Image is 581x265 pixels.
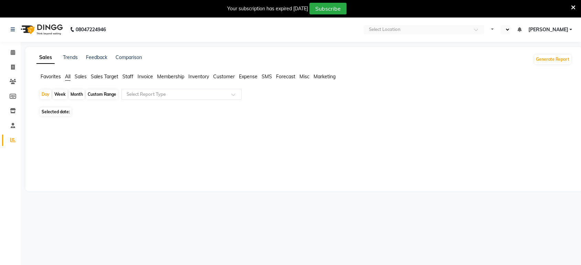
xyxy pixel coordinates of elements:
[122,73,133,80] span: Staff
[276,73,295,80] span: Forecast
[213,73,235,80] span: Customer
[227,5,308,12] div: Your subscription has expired [DATE]
[157,73,184,80] span: Membership
[116,54,142,60] a: Comparison
[75,73,87,80] span: Sales
[86,54,107,60] a: Feedback
[239,73,257,80] span: Expense
[314,73,336,80] span: Marketing
[138,73,153,80] span: Invoice
[65,73,70,80] span: All
[76,20,106,39] b: 08047224946
[299,73,309,80] span: Misc
[40,90,51,99] div: Day
[63,54,78,60] a: Trends
[309,3,347,14] button: Subscribe
[528,26,568,33] span: [PERSON_NAME]
[18,20,65,39] img: logo
[534,55,571,64] button: Generate Report
[53,90,67,99] div: Week
[86,90,118,99] div: Custom Range
[69,90,85,99] div: Month
[188,73,209,80] span: Inventory
[262,73,272,80] span: SMS
[36,51,55,64] a: Sales
[91,73,118,80] span: Sales Target
[369,26,400,33] div: Select Location
[40,107,72,116] span: Selected date:
[41,73,61,80] span: Favorites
